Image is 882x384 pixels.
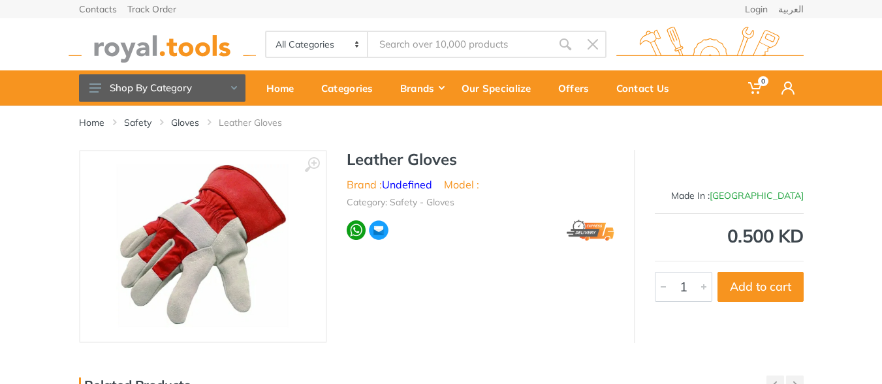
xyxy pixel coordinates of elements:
a: Contacts [79,5,117,14]
a: Offers [549,70,607,106]
div: Our Specialize [452,74,549,102]
li: Category: Safety - Gloves [347,196,454,209]
select: Category [266,32,369,57]
div: Brands [391,74,452,102]
li: Brand : [347,177,432,192]
div: Categories [312,74,391,102]
a: Contact Us [607,70,687,106]
div: Made In : [655,189,804,203]
li: Leather Gloves [219,116,302,129]
a: Categories [312,70,391,106]
a: العربية [778,5,804,14]
button: Add to cart [717,272,804,302]
a: Safety [124,116,151,129]
nav: breadcrumb [79,116,804,129]
span: [GEOGRAPHIC_DATA] [710,190,804,201]
img: express.png [567,220,614,241]
li: Model : [444,177,479,192]
button: Shop By Category [79,74,245,102]
img: ma.webp [368,220,389,241]
a: Track Order [127,5,176,14]
div: 0.500 KD [655,227,804,245]
img: Royal Tools - Leather Gloves [116,164,290,329]
a: Our Specialize [452,70,549,106]
span: 0 [758,76,768,86]
img: royal.tools Logo [69,27,256,63]
a: Login [745,5,768,14]
img: wa.webp [347,220,366,239]
div: Contact Us [607,74,687,102]
a: Home [257,70,312,106]
a: Undefined [382,178,432,191]
div: Home [257,74,312,102]
a: Home [79,116,104,129]
div: Offers [549,74,607,102]
h1: Leather Gloves [347,150,614,169]
a: Gloves [171,116,199,129]
img: royal.tools Logo [616,27,804,63]
img: Undefined [764,156,804,189]
input: Site search [368,31,551,58]
a: 0 [739,70,772,106]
